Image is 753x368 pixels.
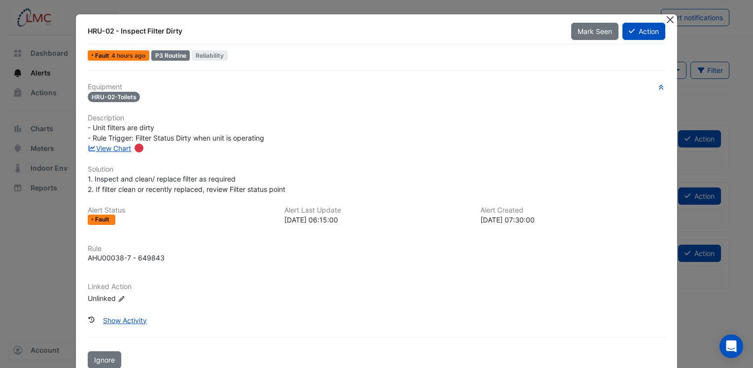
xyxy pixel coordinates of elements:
[97,312,153,329] button: Show Activity
[95,53,111,59] span: Fault
[88,83,665,91] h6: Equipment
[284,206,469,215] h6: Alert Last Update
[111,52,145,59] span: Wed 03-Sep-2025 06:15 IST
[571,23,618,40] button: Mark Seen
[719,334,743,358] div: Open Intercom Messenger
[118,295,125,302] fa-icon: Edit Linked Action
[480,215,665,225] div: [DATE] 07:30:00
[88,253,165,263] div: AHU00038-7 - 649843
[284,215,469,225] div: [DATE] 06:15:00
[88,206,273,215] h6: Alert Status
[88,175,285,193] span: 1. Inspect and clean/ replace filter as required 2. If filter clean or recently replaced, review ...
[88,245,665,253] h6: Rule
[95,217,111,222] span: Fault
[88,26,559,36] div: HRU-02 - Inspect Filter Dirty
[88,165,665,174] h6: Solution
[88,293,206,303] div: Unlinked
[88,283,665,291] h6: Linked Action
[88,123,264,142] span: - Unit filters are dirty - Rule Trigger: Filter Status Dirty when unit is operating
[622,23,665,40] button: Action
[135,144,143,152] div: Tooltip anchor
[578,27,612,36] span: Mark Seen
[151,50,190,61] div: P3 Routine
[88,114,665,122] h6: Description
[192,50,228,61] span: Reliability
[665,14,675,25] button: Close
[88,92,140,102] span: HRU-02-Toilets
[88,144,132,152] a: View Chart
[94,356,115,364] span: Ignore
[480,206,665,215] h6: Alert Created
